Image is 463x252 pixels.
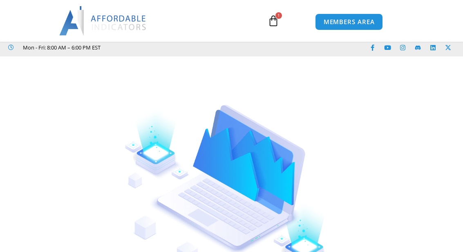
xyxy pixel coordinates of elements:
[59,6,147,36] img: LogoAI | Affordable Indicators – NinjaTrader
[21,43,101,52] span: Mon - Fri: 8:00 AM – 6:00 PM EST
[255,9,291,33] a: 1
[315,13,383,30] a: MEMBERS AREA
[275,12,282,19] span: 1
[105,43,227,52] iframe: Customer reviews powered by Trustpilot
[324,19,375,25] span: MEMBERS AREA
